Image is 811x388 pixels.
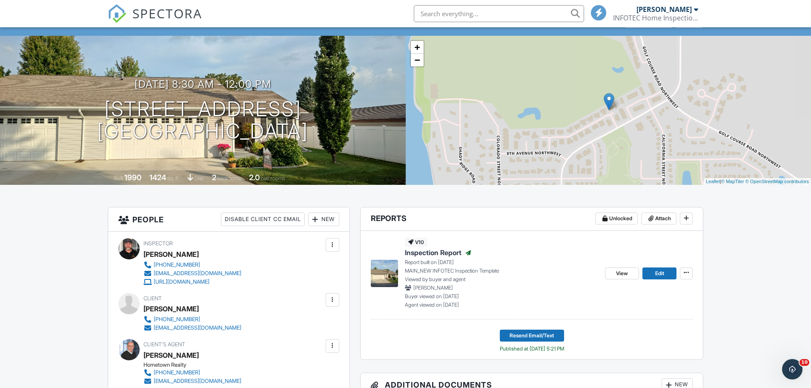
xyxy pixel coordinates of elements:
span: bathrooms [261,175,285,181]
a: [PHONE_NUMBER] [143,368,241,377]
div: 2.0 [249,173,260,182]
a: SPECTORA [108,11,202,29]
a: [PERSON_NAME] [143,349,199,362]
div: INFOTEC Home Inspection, LLC [613,14,698,22]
div: Disable Client CC Email [221,213,305,226]
span: Inspector [143,240,173,247]
div: [EMAIL_ADDRESS][DOMAIN_NAME] [154,378,241,385]
div: New [308,213,339,226]
span: Client [143,295,162,302]
h3: People [108,207,350,232]
div: [PHONE_NUMBER] [154,262,200,268]
a: [PHONE_NUMBER] [143,315,241,324]
a: [EMAIL_ADDRESS][DOMAIN_NAME] [143,377,241,385]
input: Search everything... [414,5,584,22]
div: 1990 [124,173,141,182]
div: [PERSON_NAME] [143,248,199,261]
span: sq. ft. [167,175,179,181]
div: [URL][DOMAIN_NAME] [154,279,209,285]
span: Built [114,175,123,181]
div: [PHONE_NUMBER] [154,316,200,323]
span: 10 [800,359,809,366]
a: [EMAIL_ADDRESS][DOMAIN_NAME] [143,269,241,278]
div: [PHONE_NUMBER] [154,369,200,376]
div: 1424 [149,173,166,182]
div: [EMAIL_ADDRESS][DOMAIN_NAME] [154,325,241,331]
a: © MapTiler [721,179,744,184]
span: Client's Agent [143,341,185,348]
a: [URL][DOMAIN_NAME] [143,278,241,286]
div: 2 [212,173,216,182]
div: More [675,16,703,27]
a: Leaflet [706,179,720,184]
iframe: Intercom live chat [782,359,802,379]
div: | [704,178,811,185]
span: slab [195,175,204,181]
span: bedrooms [218,175,241,181]
a: © OpenStreetMap contributors [745,179,809,184]
h3: [DATE] 8:30 am - 12:00 pm [135,78,271,90]
div: Client View [625,16,672,27]
div: Hometown Realty [143,362,248,368]
div: [PERSON_NAME] [143,302,199,315]
a: [PHONE_NUMBER] [143,261,241,269]
img: The Best Home Inspection Software - Spectora [108,4,126,23]
div: [EMAIL_ADDRESS][DOMAIN_NAME] [154,270,241,277]
span: SPECTORA [132,4,202,22]
a: Zoom in [411,41,424,54]
a: [EMAIL_ADDRESS][DOMAIN_NAME] [143,324,241,332]
div: [PERSON_NAME] [636,5,692,14]
h1: [STREET_ADDRESS] [GEOGRAPHIC_DATA] [97,98,308,143]
a: Zoom out [411,54,424,66]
